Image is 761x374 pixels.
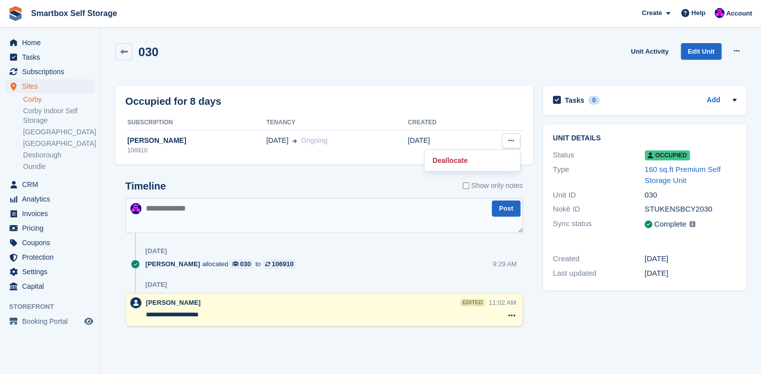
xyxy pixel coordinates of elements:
[263,259,296,269] a: 106910
[654,219,686,230] div: Complete
[22,36,82,50] span: Home
[463,180,469,191] input: Show only notes
[83,315,95,327] a: Preview store
[553,253,645,265] div: Created
[408,115,474,131] th: Created
[23,139,95,148] a: [GEOGRAPHIC_DATA]
[125,94,221,109] h2: Occupied for 8 days
[5,65,95,79] a: menu
[5,79,95,93] a: menu
[645,165,721,185] a: 160 sq.ft Premium Self Storage Unit
[22,250,82,264] span: Protection
[5,36,95,50] a: menu
[130,203,141,214] img: Sam Austin
[5,177,95,192] a: menu
[230,259,253,269] a: 030
[645,204,736,215] div: STUKENSBCY2030
[714,8,724,18] img: Sam Austin
[726,9,752,19] span: Account
[23,95,95,104] a: Corby
[22,279,82,293] span: Capital
[553,164,645,186] div: Type
[553,134,736,142] h2: Unit details
[5,314,95,328] a: menu
[5,250,95,264] a: menu
[145,259,301,269] div: allocated to
[553,190,645,201] div: Unit ID
[22,192,82,206] span: Analytics
[5,221,95,235] a: menu
[23,127,95,137] a: [GEOGRAPHIC_DATA]
[240,259,251,269] div: 030
[22,65,82,79] span: Subscriptions
[23,150,95,160] a: Desborough
[22,207,82,221] span: Invoices
[22,236,82,250] span: Coupons
[23,106,95,125] a: Corby Indoor Self Storage
[553,149,645,161] div: Status
[5,50,95,64] a: menu
[5,279,95,293] a: menu
[463,180,523,191] label: Show only notes
[22,221,82,235] span: Pricing
[553,204,645,215] div: Nokē ID
[689,221,695,227] img: icon-info-grey-7440780725fd019a000dd9b08b2336e03edf1995a4989e88bcd33f0948082b44.svg
[145,259,200,269] span: [PERSON_NAME]
[645,150,690,160] span: Occupied
[22,314,82,328] span: Booking Portal
[565,96,585,105] h2: Tasks
[301,136,327,144] span: Ongoing
[642,8,662,18] span: Create
[5,236,95,250] a: menu
[146,299,201,306] span: [PERSON_NAME]
[691,8,705,18] span: Help
[553,268,645,279] div: Last updated
[492,201,520,217] button: Post
[681,43,721,60] a: Edit Unit
[645,190,736,201] div: 030
[5,192,95,206] a: menu
[627,43,672,60] a: Unit Activity
[5,207,95,221] a: menu
[23,162,95,171] a: Oundle
[645,268,736,279] div: [DATE]
[27,5,121,22] a: Smartbox Self Storage
[22,50,82,64] span: Tasks
[145,281,167,289] div: [DATE]
[22,79,82,93] span: Sites
[125,135,266,146] div: [PERSON_NAME]
[553,218,645,231] div: Sync status
[588,96,600,105] div: 0
[706,95,720,106] a: Add
[145,247,167,255] div: [DATE]
[429,154,516,167] a: Deallocate
[138,45,158,59] h2: 030
[5,265,95,279] a: menu
[489,298,516,307] div: 11:02 AM
[460,299,484,306] div: edited
[125,115,266,131] th: Subscription
[408,130,474,160] td: [DATE]
[9,302,100,312] span: Storefront
[22,177,82,192] span: CRM
[125,146,266,155] div: 106910
[266,115,408,131] th: Tenancy
[272,259,293,269] div: 106910
[266,135,288,146] span: [DATE]
[125,180,166,192] h2: Timeline
[8,6,23,21] img: stora-icon-8386f47178a22dfd0bd8f6a31ec36ba5ce8667c1dd55bd0f319d3a0aa187defe.svg
[645,253,736,265] div: [DATE]
[493,259,517,269] div: 9:29 AM
[22,265,82,279] span: Settings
